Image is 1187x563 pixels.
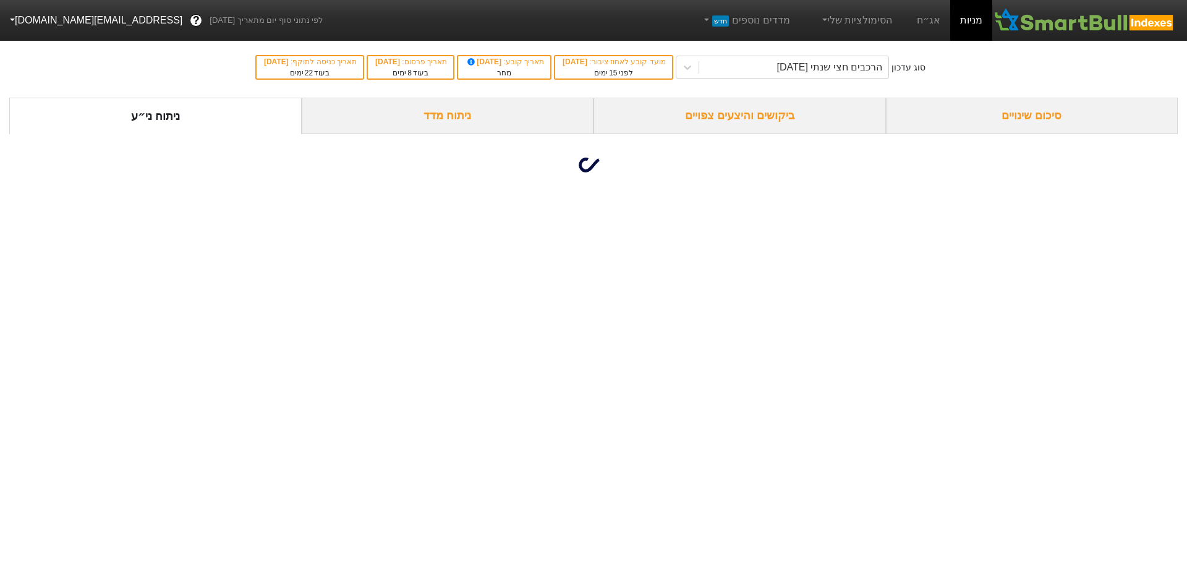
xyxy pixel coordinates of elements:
img: loading... [579,150,608,180]
span: [DATE] [264,57,291,66]
div: תאריך כניסה לתוקף : [263,56,357,67]
span: לפי נתוני סוף יום מתאריך [DATE] [210,14,323,27]
div: תאריך קובע : [464,56,544,67]
span: [DATE] [375,57,402,66]
div: בעוד ימים [374,67,447,78]
span: [DATE] [466,57,504,66]
span: מחר [497,69,511,77]
div: מועד קובע לאחוז ציבור : [561,56,665,67]
span: 8 [407,69,412,77]
span: ? [193,12,200,29]
div: ניתוח מדד [302,98,594,134]
div: בעוד ימים [263,67,357,78]
span: חדש [712,15,729,27]
div: לפני ימים [561,67,665,78]
div: סוג עדכון [891,61,925,74]
img: SmartBull [992,8,1177,33]
div: ניתוח ני״ע [9,98,302,134]
span: [DATE] [563,57,589,66]
div: הרכבים חצי שנתי [DATE] [776,60,882,75]
a: הסימולציות שלי [815,8,898,33]
div: סיכום שינויים [886,98,1178,134]
a: מדדים נוספיםחדש [697,8,795,33]
span: 22 [305,69,313,77]
div: תאריך פרסום : [374,56,447,67]
div: ביקושים והיצעים צפויים [593,98,886,134]
span: 15 [609,69,617,77]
